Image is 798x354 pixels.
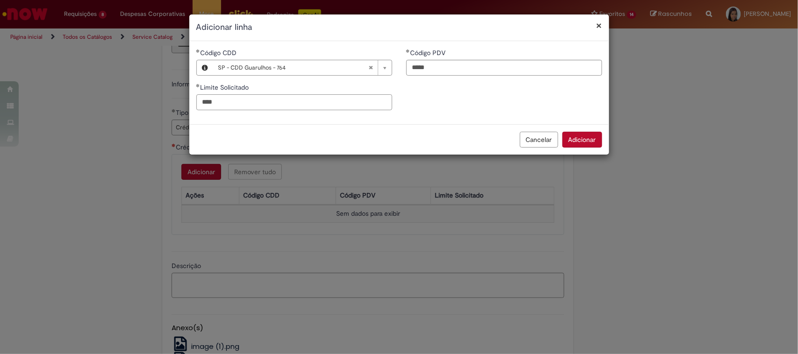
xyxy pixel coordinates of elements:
[364,60,378,75] abbr: Limpar campo Código CDD
[520,132,558,148] button: Cancelar
[562,132,602,148] button: Adicionar
[197,60,214,75] button: Código CDD, Visualizar este registro SP - CDD Guarulhos - 764
[406,49,410,53] span: Obrigatório Preenchido
[196,94,392,110] input: Limite Solicitado
[201,83,251,92] span: Limite Solicitado
[406,60,602,76] input: Código PDV
[201,49,239,57] span: Necessários - Código CDD
[196,49,201,53] span: Obrigatório Preenchido
[218,60,368,75] span: SP - CDD Guarulhos - 764
[410,49,448,57] span: Código PDV
[597,21,602,30] button: Fechar modal
[214,60,392,75] a: SP - CDD Guarulhos - 764Limpar campo Código CDD
[196,21,602,34] h2: Adicionar linha
[196,84,201,87] span: Obrigatório Preenchido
